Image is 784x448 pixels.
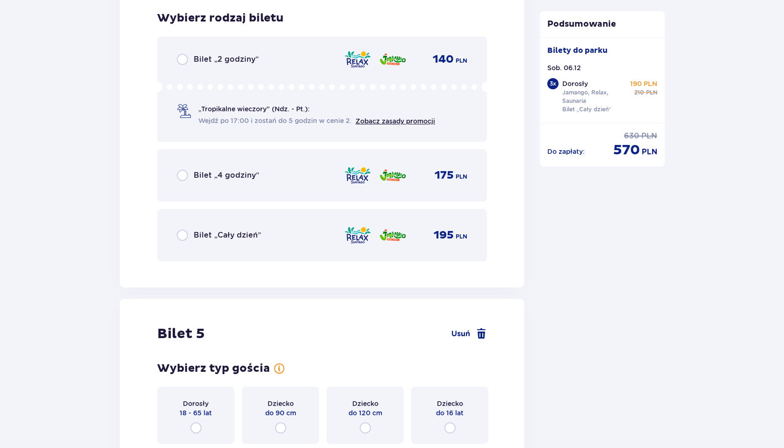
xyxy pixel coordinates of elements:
img: Jamango [379,50,407,69]
span: Wejdź po 17:00 i zostań do 5 godzin w cenie 2. [198,116,352,125]
span: do 16 lat [436,408,464,418]
span: Dziecko [437,399,463,408]
span: 18 - 65 lat [180,408,212,418]
p: Jamango, Relax, Saunaria [562,88,627,105]
h3: Wybierz rodzaj biletu [157,11,283,25]
span: do 90 cm [265,408,296,418]
span: PLN [641,131,657,141]
span: 570 [613,141,640,159]
a: Zobacz zasady promocji [356,117,435,125]
img: Relax [344,225,371,245]
span: 175 [435,168,454,182]
img: Jamango [379,166,407,185]
span: PLN [456,232,467,241]
span: Bilet „2 godziny” [194,54,259,65]
span: 140 [433,52,454,66]
img: Jamango [379,225,407,245]
span: Usuń [451,329,470,339]
p: 190 PLN [630,79,657,88]
span: Dziecko [268,399,294,408]
span: Dziecko [352,399,378,408]
span: 210 [634,88,644,97]
img: Relax [344,50,371,69]
p: Bilety do parku [547,45,608,56]
p: Sob. 06.12 [547,63,581,72]
div: 3 x [547,78,559,89]
span: Dorosły [183,399,209,408]
p: Podsumowanie [540,19,665,30]
span: 630 [624,131,639,141]
span: PLN [456,57,467,65]
p: Do zapłaty : [547,147,585,156]
span: PLN [456,173,467,181]
span: 195 [434,228,454,242]
p: Bilet „Cały dzień” [562,105,611,114]
span: do 120 cm [348,408,382,418]
h2: Bilet 5 [157,325,205,343]
h3: Wybierz typ gościa [157,361,270,376]
span: „Tropikalne wieczory" (Ndz. - Pt.): [198,104,310,114]
p: Dorosły [562,79,588,88]
span: PLN [646,88,657,97]
a: Usuń [451,328,487,340]
span: Bilet „Cały dzień” [194,230,261,240]
img: Relax [344,166,371,185]
span: Bilet „4 godziny” [194,170,259,181]
span: PLN [642,147,657,157]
